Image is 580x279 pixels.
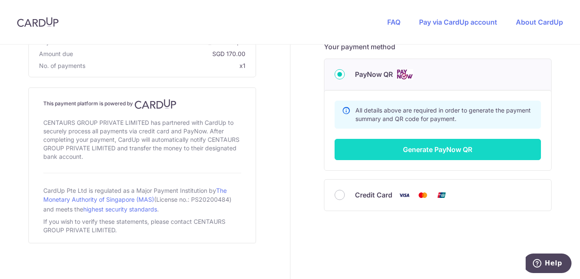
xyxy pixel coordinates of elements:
div: Credit Card Visa Mastercard Union Pay [335,190,541,200]
h5: Your payment method [324,42,552,52]
span: PayNow QR [355,69,393,79]
a: About CardUp [516,18,563,26]
span: Credit Card [355,190,392,200]
div: CardUp Pte Ltd is regulated as a Major Payment Institution by (License no.: PS20200484) and meets... [43,183,241,216]
img: Visa [396,190,413,200]
span: All details above are required in order to generate the payment summary and QR code for payment. [355,107,531,122]
a: FAQ [387,18,400,26]
img: CardUp [17,17,59,27]
img: Cards logo [396,69,413,80]
span: translation missing: en.payment_reference [39,38,94,45]
button: Generate PayNow QR [335,139,541,160]
a: highest security standards [83,206,157,213]
img: Mastercard [414,190,431,200]
div: CENTAURS GROUP PRIVATE LIMITED has partnered with CardUp to securely process all payments via cre... [43,117,241,163]
img: CardUp [135,99,176,109]
span: x1 [239,62,245,69]
a: The Monetary Authority of Singapore (MAS) [43,187,227,203]
span: No. of payments [39,62,85,70]
img: Union Pay [433,190,450,200]
h4: This payment platform is powered by [43,99,241,109]
span: SGD 170.00 [76,50,245,58]
div: PayNow QR Cards logo [335,69,541,80]
a: Pay via CardUp account [419,18,497,26]
span: Amount due [39,50,73,58]
iframe: Opens a widget where you can find more information [526,254,572,275]
div: If you wish to verify these statements, please contact CENTAURS GROUP PRIVATE LIMITED. [43,216,241,236]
